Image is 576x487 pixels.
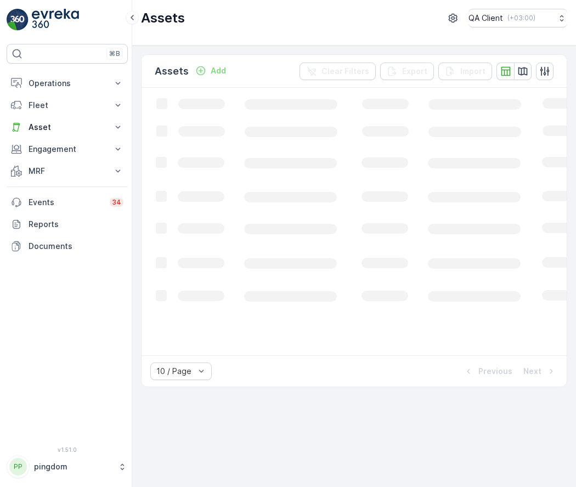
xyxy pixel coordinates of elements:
[7,116,128,138] button: Asset
[7,72,128,94] button: Operations
[462,365,513,378] button: Previous
[7,160,128,182] button: MRF
[7,455,128,478] button: PPpingdom
[34,461,112,472] p: pingdom
[29,166,106,177] p: MRF
[468,9,567,27] button: QA Client(+03:00)
[402,66,427,77] p: Export
[29,219,123,230] p: Reports
[7,9,29,31] img: logo
[29,122,106,133] p: Asset
[211,65,226,76] p: Add
[9,458,27,475] div: PP
[523,366,541,377] p: Next
[29,197,103,208] p: Events
[468,13,503,24] p: QA Client
[191,64,230,77] button: Add
[29,100,106,111] p: Fleet
[321,66,369,77] p: Clear Filters
[380,63,434,80] button: Export
[7,191,128,213] a: Events34
[507,14,535,22] p: ( +03:00 )
[7,94,128,116] button: Fleet
[7,235,128,257] a: Documents
[109,49,120,58] p: ⌘B
[438,63,492,80] button: Import
[460,66,485,77] p: Import
[155,64,189,79] p: Assets
[29,144,106,155] p: Engagement
[300,63,376,80] button: Clear Filters
[112,198,121,207] p: 34
[7,213,128,235] a: Reports
[141,9,185,27] p: Assets
[7,138,128,160] button: Engagement
[32,9,79,31] img: logo_light-DOdMpM7g.png
[522,365,558,378] button: Next
[7,446,128,453] span: v 1.51.0
[478,366,512,377] p: Previous
[29,78,106,89] p: Operations
[29,241,123,252] p: Documents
